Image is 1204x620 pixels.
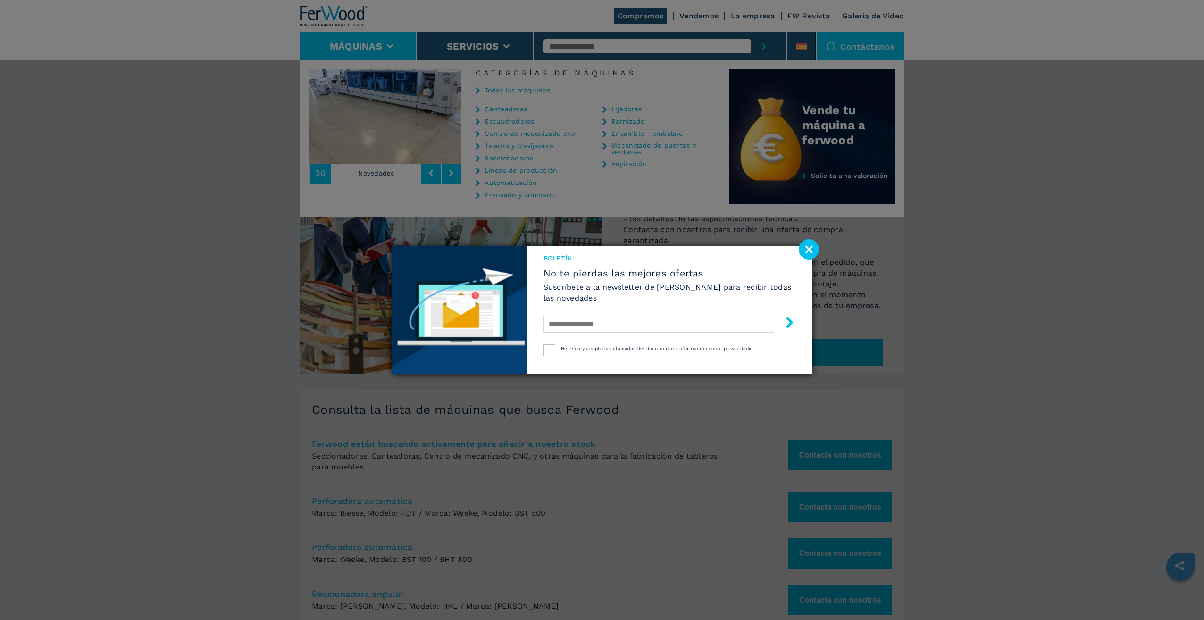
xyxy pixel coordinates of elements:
h6: Suscríbete a la newsletter de [PERSON_NAME] para recibir todas las novedades [543,282,795,303]
span: He leído y acepto las cláusulas del documento «Información sobre privacidad» [561,346,752,351]
button: submit-button [774,313,795,335]
span: Boletín [543,253,795,263]
img: Newsletter image [392,246,527,374]
span: No te pierdas las mejores ofertas [543,268,795,279]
